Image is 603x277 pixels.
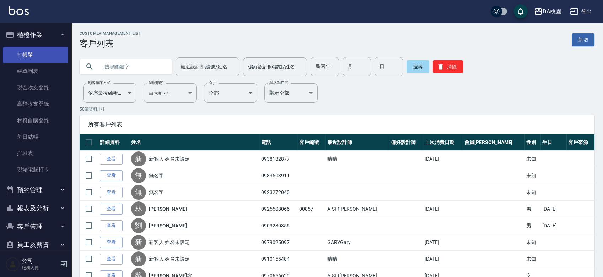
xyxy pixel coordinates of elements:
[566,134,594,151] th: 客戶來源
[99,57,166,76] input: 搜尋關鍵字
[407,60,429,73] button: 搜尋
[3,181,68,199] button: 預約管理
[149,155,190,162] a: 新客人 姓名未設定
[204,83,257,103] div: 全部
[513,4,528,18] button: save
[524,134,540,151] th: 性別
[131,251,146,266] div: 新
[259,184,297,201] td: 0923272040
[3,199,68,217] button: 報表及分析
[3,112,68,129] a: 材料自購登錄
[325,234,389,251] td: GARYGary
[149,239,190,246] a: 新客人 姓名未設定
[3,47,68,63] a: 打帳單
[524,151,540,167] td: 未知
[131,235,146,250] div: 新
[131,185,146,200] div: 無
[572,33,594,46] a: 新增
[149,255,190,262] a: 新客人 姓名未設定
[389,134,423,151] th: 偏好設計師
[259,251,297,267] td: 0910155484
[131,218,146,233] div: 劉
[144,83,197,103] div: 由大到小
[3,79,68,96] a: 現金收支登錄
[22,257,58,265] h5: 公司
[543,7,561,16] div: DA桃園
[3,96,68,112] a: 高階收支登錄
[149,172,164,179] a: 無名字
[259,234,297,251] td: 0979025097
[297,134,325,151] th: 客戶編號
[3,217,68,236] button: 客戶管理
[259,201,297,217] td: 0925508066
[83,83,136,103] div: 依序最後編輯時間
[3,161,68,178] a: 現場電腦打卡
[131,201,146,216] div: 林
[423,201,463,217] td: [DATE]
[3,236,68,254] button: 員工及薪資
[259,167,297,184] td: 0983503911
[325,201,389,217] td: A-SIR[PERSON_NAME]
[149,189,164,196] a: 無名字
[100,154,123,165] a: 查看
[129,134,259,151] th: 姓名
[22,265,58,271] p: 服務人員
[297,201,325,217] td: 00857
[540,217,567,234] td: [DATE]
[269,80,288,85] label: 黑名單篩選
[88,80,111,85] label: 顧客排序方式
[80,39,141,49] h3: 客戶列表
[88,121,586,128] span: 所有客戶列表
[3,26,68,44] button: 櫃檯作業
[100,170,123,181] a: 查看
[325,151,389,167] td: 晴晴
[100,204,123,215] a: 查看
[259,134,297,151] th: 電話
[524,234,540,251] td: 未知
[80,31,141,36] h2: Customer Management List
[98,134,129,151] th: 詳細資料
[325,134,389,151] th: 最近設計師
[80,106,594,112] p: 50 筆資料, 1 / 1
[433,60,463,73] button: 清除
[149,222,187,229] a: [PERSON_NAME]
[567,5,594,18] button: 登出
[524,167,540,184] td: 未知
[149,80,163,85] label: 呈現順序
[463,134,524,151] th: 會員[PERSON_NAME]
[423,251,463,267] td: [DATE]
[524,217,540,234] td: 男
[540,201,567,217] td: [DATE]
[131,168,146,183] div: 無
[100,187,123,198] a: 查看
[3,145,68,161] a: 排班表
[524,251,540,267] td: 未知
[540,134,567,151] th: 生日
[100,220,123,231] a: 查看
[259,217,297,234] td: 0903230356
[9,6,29,15] img: Logo
[3,63,68,79] a: 帳單列表
[131,151,146,166] div: 新
[100,254,123,265] a: 查看
[423,151,463,167] td: [DATE]
[325,251,389,267] td: 晴晴
[3,129,68,145] a: 每日結帳
[149,205,187,212] a: [PERSON_NAME]
[209,80,216,85] label: 會員
[264,83,318,103] div: 顯示全部
[100,237,123,248] a: 查看
[423,134,463,151] th: 上次消費日期
[259,151,297,167] td: 0938182877
[423,234,463,251] td: [DATE]
[524,184,540,201] td: 未知
[6,257,20,271] img: Person
[531,4,564,19] button: DA桃園
[524,201,540,217] td: 男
